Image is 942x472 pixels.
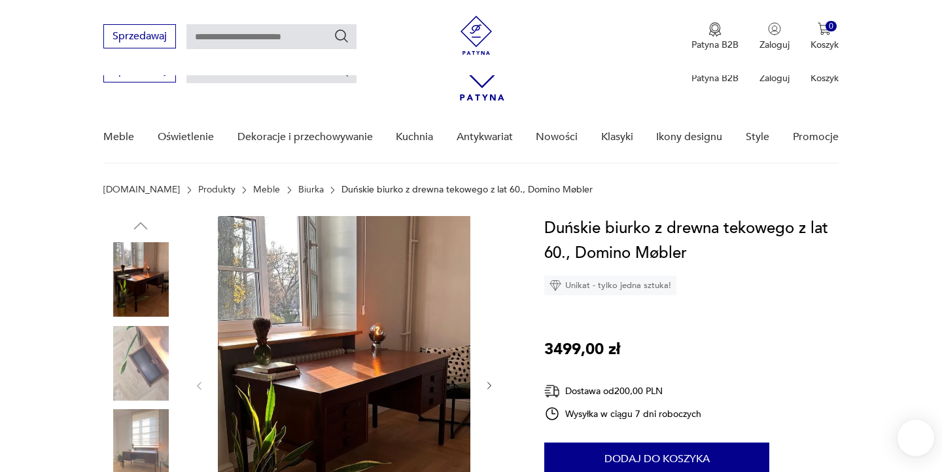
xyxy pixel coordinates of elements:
[811,22,839,51] button: 0Koszyk
[691,39,739,51] p: Patyna B2B
[253,185,280,195] a: Meble
[536,112,578,162] a: Nowości
[457,16,496,55] img: Patyna - sklep z meblami i dekoracjami vintage
[544,276,676,295] div: Unikat - tylko jedna sztuka!
[544,406,701,422] div: Wysyłka w ciągu 7 dni roboczych
[198,185,235,195] a: Produkty
[898,420,934,456] iframe: Smartsupp widget button
[103,67,176,76] a: Sprzedawaj
[103,33,176,42] a: Sprzedawaj
[793,112,839,162] a: Promocje
[691,72,739,84] p: Patyna B2B
[298,185,324,195] a: Biurka
[759,39,790,51] p: Zaloguj
[691,22,739,51] button: Patyna B2B
[656,112,722,162] a: Ikony designu
[457,112,513,162] a: Antykwariat
[826,21,837,32] div: 0
[237,112,373,162] a: Dekoracje i przechowywanie
[544,216,838,266] h1: Duńskie biurko z drewna tekowego z lat 60., Domino Møbler
[544,383,560,399] img: Ikona dostawy
[818,22,831,35] img: Ikona koszyka
[601,112,633,162] a: Klasyki
[544,383,701,399] div: Dostawa od 200,00 PLN
[549,280,561,291] img: Ikona diamentu
[544,337,620,362] p: 3499,00 zł
[691,22,739,51] a: Ikona medaluPatyna B2B
[746,112,769,162] a: Style
[708,22,722,37] img: Ikona medalu
[103,112,134,162] a: Meble
[759,22,790,51] button: Zaloguj
[103,24,176,48] button: Sprzedawaj
[811,39,839,51] p: Koszyk
[811,72,839,84] p: Koszyk
[341,185,593,195] p: Duńskie biurko z drewna tekowego z lat 60., Domino Møbler
[334,28,349,44] button: Szukaj
[759,72,790,84] p: Zaloguj
[103,326,178,401] img: Zdjęcie produktu Duńskie biurko z drewna tekowego z lat 60., Domino Møbler
[768,22,781,35] img: Ikonka użytkownika
[103,242,178,317] img: Zdjęcie produktu Duńskie biurko z drewna tekowego z lat 60., Domino Møbler
[103,185,180,195] a: [DOMAIN_NAME]
[396,112,433,162] a: Kuchnia
[158,112,214,162] a: Oświetlenie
